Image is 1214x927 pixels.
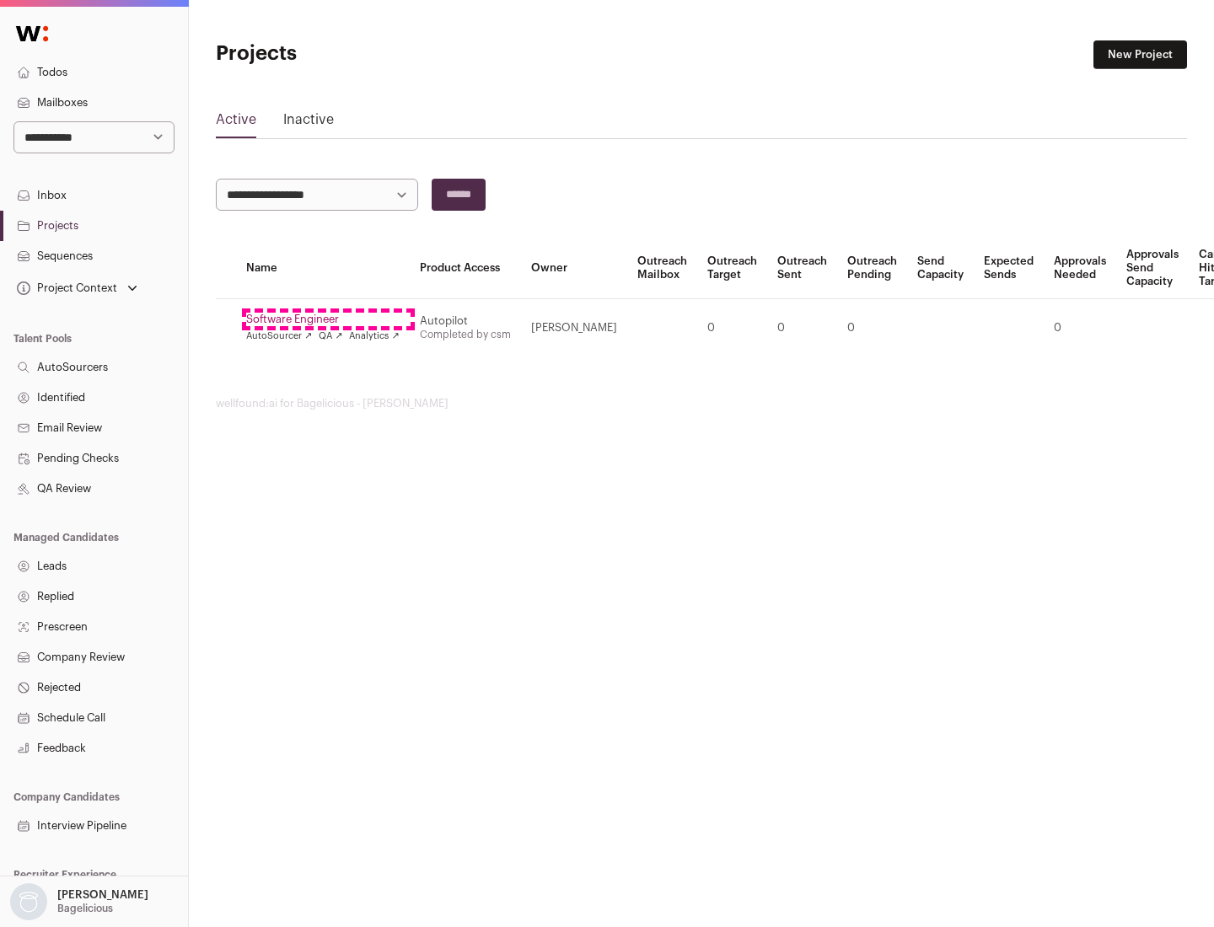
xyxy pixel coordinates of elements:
[246,313,400,326] a: Software Engineer
[627,238,697,299] th: Outreach Mailbox
[236,238,410,299] th: Name
[974,238,1044,299] th: Expected Sends
[319,330,342,343] a: QA ↗
[907,238,974,299] th: Send Capacity
[837,238,907,299] th: Outreach Pending
[13,276,141,300] button: Open dropdown
[57,888,148,902] p: [PERSON_NAME]
[216,110,256,137] a: Active
[697,299,767,357] td: 0
[246,330,312,343] a: AutoSourcer ↗
[767,299,837,357] td: 0
[767,238,837,299] th: Outreach Sent
[837,299,907,357] td: 0
[13,281,117,295] div: Project Context
[697,238,767,299] th: Outreach Target
[1093,40,1187,69] a: New Project
[521,238,627,299] th: Owner
[7,883,152,920] button: Open dropdown
[216,40,540,67] h1: Projects
[349,330,399,343] a: Analytics ↗
[57,902,113,915] p: Bagelicious
[7,17,57,51] img: Wellfound
[216,397,1187,410] footer: wellfound:ai for Bagelicious - [PERSON_NAME]
[1116,238,1189,299] th: Approvals Send Capacity
[1044,238,1116,299] th: Approvals Needed
[1044,299,1116,357] td: 0
[420,330,511,340] a: Completed by csm
[521,299,627,357] td: [PERSON_NAME]
[420,314,511,328] div: Autopilot
[410,238,521,299] th: Product Access
[10,883,47,920] img: nopic.png
[283,110,334,137] a: Inactive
